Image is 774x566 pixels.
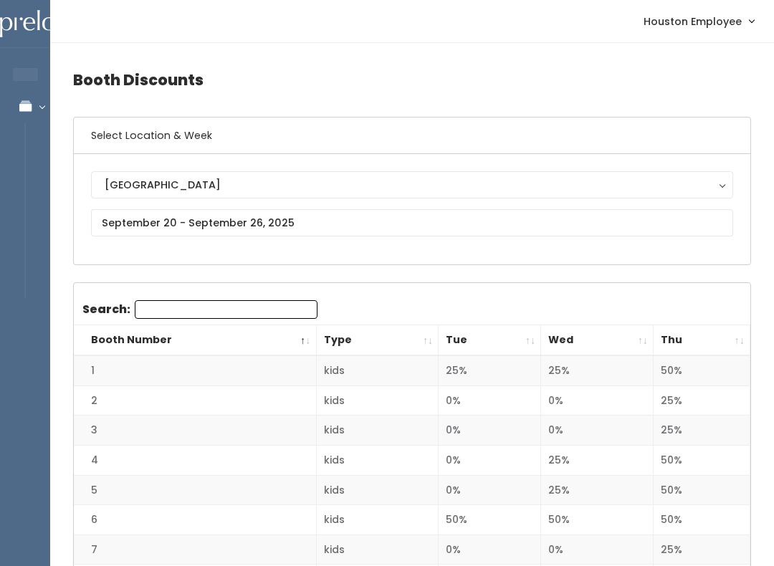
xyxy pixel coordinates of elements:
input: September 20 - September 26, 2025 [91,209,733,236]
td: kids [316,385,439,416]
td: 25% [654,416,750,446]
td: 25% [654,385,750,416]
td: 25% [541,355,654,385]
td: 0% [541,534,654,565]
th: Wed: activate to sort column ascending [541,325,654,356]
td: 25% [654,534,750,565]
td: kids [316,446,439,476]
label: Search: [82,300,317,319]
td: 0% [439,416,541,446]
h6: Select Location & Week [74,117,750,154]
a: Houston Employee [629,6,768,37]
td: kids [316,505,439,535]
td: 0% [439,446,541,476]
th: Thu: activate to sort column ascending [654,325,750,356]
td: kids [316,534,439,565]
td: 2 [74,385,316,416]
td: 50% [541,505,654,535]
td: 0% [439,534,541,565]
td: 50% [654,446,750,476]
td: 50% [439,505,541,535]
td: 50% [654,505,750,535]
th: Type: activate to sort column ascending [316,325,439,356]
td: 7 [74,534,316,565]
td: kids [316,416,439,446]
td: kids [316,475,439,505]
td: 4 [74,446,316,476]
span: Houston Employee [644,14,742,29]
td: 0% [541,416,654,446]
input: Search: [135,300,317,319]
td: kids [316,355,439,385]
td: 0% [439,475,541,505]
th: Tue: activate to sort column ascending [439,325,541,356]
td: 0% [541,385,654,416]
td: 50% [654,475,750,505]
td: 50% [654,355,750,385]
td: 1 [74,355,316,385]
td: 25% [541,446,654,476]
td: 0% [439,385,541,416]
button: [GEOGRAPHIC_DATA] [91,171,733,198]
td: 5 [74,475,316,505]
td: 25% [439,355,541,385]
td: 25% [541,475,654,505]
th: Booth Number: activate to sort column descending [74,325,316,356]
td: 6 [74,505,316,535]
div: [GEOGRAPHIC_DATA] [105,177,720,193]
h4: Booth Discounts [73,60,751,100]
td: 3 [74,416,316,446]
